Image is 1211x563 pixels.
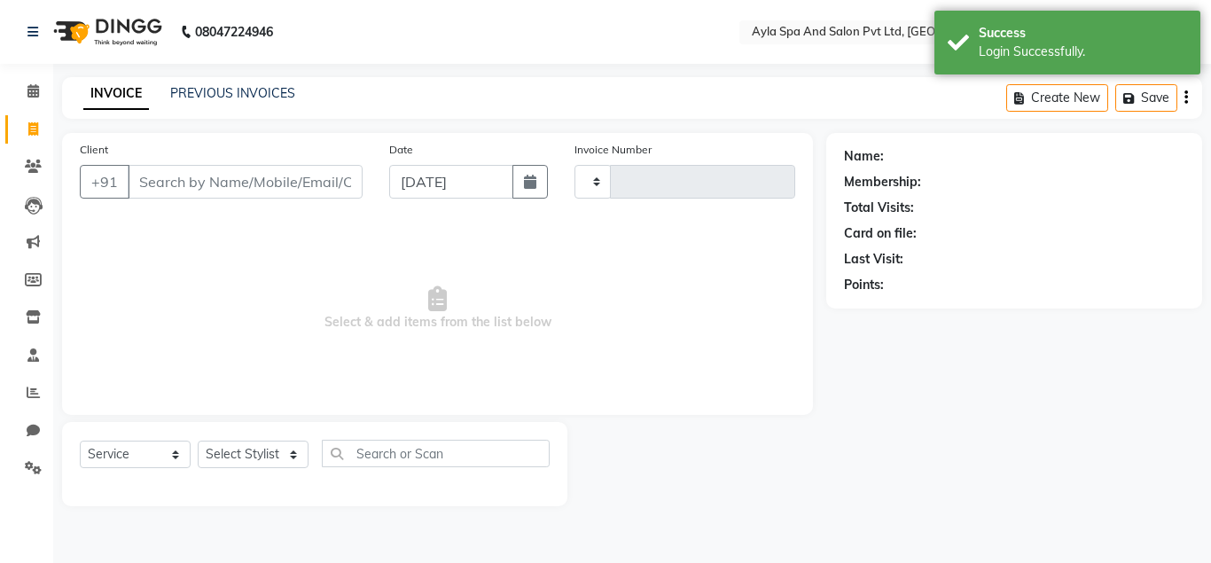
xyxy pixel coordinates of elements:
div: Login Successfully. [979,43,1187,61]
div: Name: [844,147,884,166]
div: Success [979,24,1187,43]
div: Total Visits: [844,199,914,217]
div: Membership: [844,173,921,192]
b: 08047224946 [195,7,273,57]
a: INVOICE [83,78,149,110]
label: Client [80,142,108,158]
button: Create New [1006,84,1108,112]
button: +91 [80,165,129,199]
div: Last Visit: [844,250,903,269]
button: Save [1115,84,1177,112]
span: Select & add items from the list below [80,220,795,397]
label: Invoice Number [574,142,652,158]
a: PREVIOUS INVOICES [170,85,295,101]
label: Date [389,142,413,158]
div: Card on file: [844,224,917,243]
input: Search or Scan [322,440,550,467]
img: logo [45,7,167,57]
div: Points: [844,276,884,294]
input: Search by Name/Mobile/Email/Code [128,165,363,199]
